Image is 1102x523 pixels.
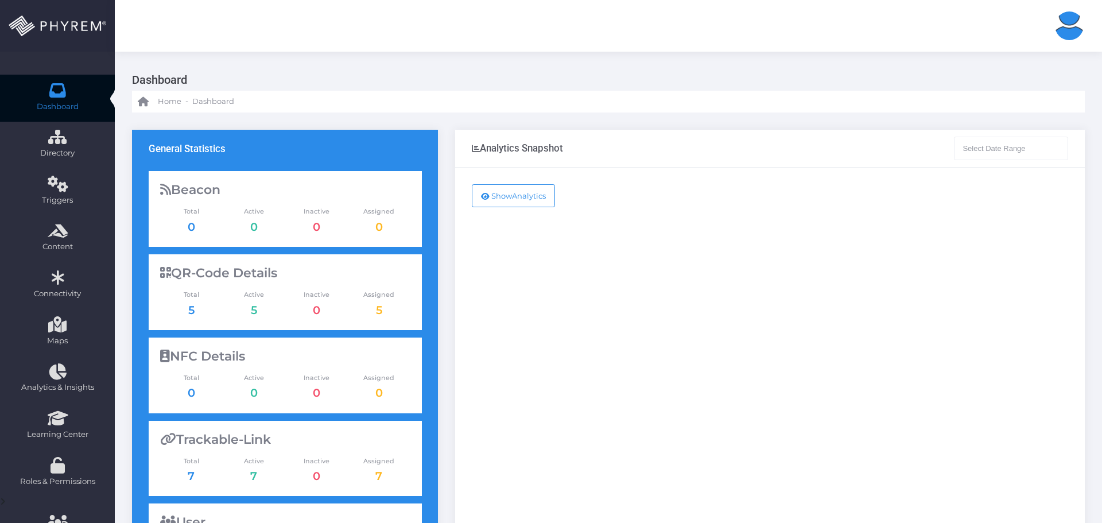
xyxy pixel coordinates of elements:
span: Active [223,373,285,383]
button: ShowAnalytics [472,184,555,207]
a: 7 [188,469,195,483]
span: Content [7,241,107,253]
div: Trackable-Link [160,432,410,447]
span: Assigned [348,456,410,466]
span: Inactive [285,207,348,216]
div: Beacon [160,183,410,197]
span: Inactive [285,456,348,466]
a: 0 [313,303,320,317]
a: 5 [251,303,257,317]
span: Total [160,207,223,216]
span: Total [160,456,223,466]
a: 0 [375,386,383,400]
a: 0 [313,220,320,234]
span: Analytics & Insights [7,382,107,393]
span: Total [160,290,223,300]
a: 0 [188,386,195,400]
h3: Dashboard [132,69,1076,91]
a: 7 [375,469,382,483]
span: Directory [7,148,107,159]
span: Inactive [285,290,348,300]
span: Active [223,207,285,216]
span: Active [223,456,285,466]
input: Select Date Range [954,137,1069,160]
span: Roles & Permissions [7,476,107,487]
a: 0 [375,220,383,234]
span: Total [160,373,223,383]
h3: General Statistics [149,143,226,154]
span: Learning Center [7,429,107,440]
div: QR-Code Details [160,266,410,281]
a: Dashboard [192,91,234,113]
span: Active [223,290,285,300]
a: 0 [250,220,258,234]
a: 0 [188,220,195,234]
div: NFC Details [160,349,410,364]
span: Triggers [7,195,107,206]
div: Analytics Snapshot [472,142,563,154]
a: Home [138,91,181,113]
span: Assigned [348,207,410,216]
span: Home [158,96,181,107]
a: 7 [250,469,257,483]
a: 0 [313,469,320,483]
a: 0 [250,386,258,400]
span: Maps [47,335,68,347]
span: Assigned [348,373,410,383]
span: Show [491,191,512,200]
li: - [184,96,190,107]
span: Assigned [348,290,410,300]
span: Inactive [285,373,348,383]
a: 5 [188,303,195,317]
span: Dashboard [192,96,234,107]
span: Connectivity [7,288,107,300]
a: 5 [376,303,382,317]
a: 0 [313,386,320,400]
span: Dashboard [37,101,79,113]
